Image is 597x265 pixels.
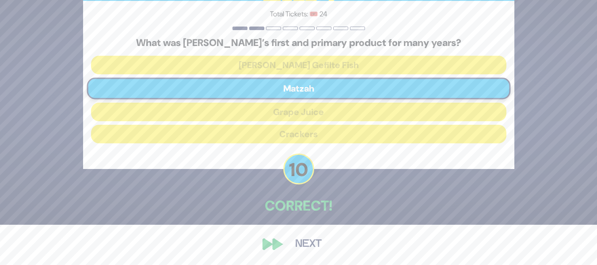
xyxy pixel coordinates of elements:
h5: What was [PERSON_NAME]’s first and primary product for many years? [91,37,506,49]
button: Next [283,234,334,254]
p: Correct! [83,195,514,216]
button: Grape Juice [91,103,506,121]
p: Total Tickets: 🎟️ 24 [91,9,506,19]
p: 10 [283,154,314,184]
button: Matzah [87,78,510,100]
button: [PERSON_NAME] Gefilte Fish [91,56,506,74]
button: Crackers [91,125,506,143]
